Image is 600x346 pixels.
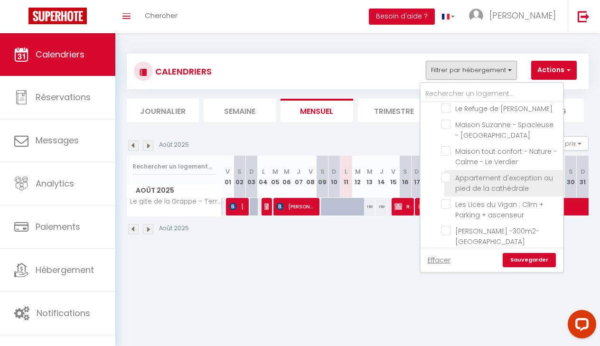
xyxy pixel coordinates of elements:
[411,156,423,198] th: 17
[269,156,281,198] th: 05
[358,99,430,122] li: Trimestre
[317,156,328,198] th: 09
[455,200,544,220] span: Les Lices du Vigan : Clim + Parking + ascenseur
[345,167,347,176] abbr: L
[37,307,90,319] span: Notifications
[364,198,375,215] div: 150
[159,140,189,150] p: Août 2025
[36,48,84,60] span: Calendriers
[36,264,94,276] span: Hébergement
[375,156,387,198] th: 14
[328,156,340,198] th: 10
[399,156,411,198] th: 16
[159,224,189,233] p: Août 2025
[375,198,387,215] div: 150
[455,147,557,167] span: Maison tout confort - Nature - Calme - Le Verdier
[234,156,245,198] th: 02
[222,156,234,198] th: 01
[237,167,242,176] abbr: S
[420,82,564,273] div: Filtrer par hébergement
[581,167,585,176] abbr: D
[36,178,74,189] span: Analytics
[225,167,230,176] abbr: V
[394,197,410,215] span: Réservée Olivier
[36,134,79,146] span: Messages
[369,9,435,25] button: Besoin d'aide ?
[153,61,212,82] h3: CALENDRIERS
[421,85,563,103] input: Rechercher un logement...
[565,156,577,198] th: 30
[380,167,384,176] abbr: J
[129,198,224,205] span: Le gite de la Grappe - Terrasse - [GEOGRAPHIC_DATA]
[276,197,316,215] span: [PERSON_NAME]
[469,9,483,23] img: ...
[204,99,276,122] li: Semaine
[403,167,407,176] abbr: S
[36,91,91,103] span: Réservations
[578,10,590,22] img: logout
[340,156,352,198] th: 11
[262,167,265,176] abbr: L
[367,167,373,176] abbr: M
[332,167,337,176] abbr: D
[245,156,257,198] th: 03
[414,167,419,176] abbr: D
[364,156,375,198] th: 13
[560,306,600,346] iframe: LiveChat chat widget
[293,156,305,198] th: 07
[249,167,254,176] abbr: D
[145,10,178,20] span: Chercher
[391,167,395,176] abbr: V
[127,99,199,122] li: Journalier
[569,167,573,176] abbr: S
[284,167,290,176] abbr: M
[281,156,293,198] th: 06
[531,61,577,80] button: Actions
[455,226,539,246] span: [PERSON_NAME] -300m2- [GEOGRAPHIC_DATA]
[387,156,399,198] th: 15
[503,253,556,267] a: Sauvegarder
[264,197,268,215] span: [PERSON_NAME]
[127,184,222,197] span: Août 2025
[320,167,325,176] abbr: S
[272,167,278,176] abbr: M
[489,9,556,21] span: [PERSON_NAME]
[309,167,313,176] abbr: V
[352,156,364,198] th: 12
[281,99,353,122] li: Mensuel
[428,255,450,265] a: Effacer
[426,61,517,80] button: Filtrer par hébergement
[257,156,269,198] th: 04
[455,120,553,140] span: Maison Suzanne - Spacieuse - [GEOGRAPHIC_DATA]
[305,156,317,198] th: 08
[36,221,80,233] span: Paiements
[229,197,245,215] span: [PERSON_NAME]
[355,167,361,176] abbr: M
[577,156,589,198] th: 31
[132,158,216,175] input: Rechercher un logement...
[28,8,87,24] img: Super Booking
[297,167,300,176] abbr: J
[455,173,553,193] span: Appartement d'exception au pied de la cathédrale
